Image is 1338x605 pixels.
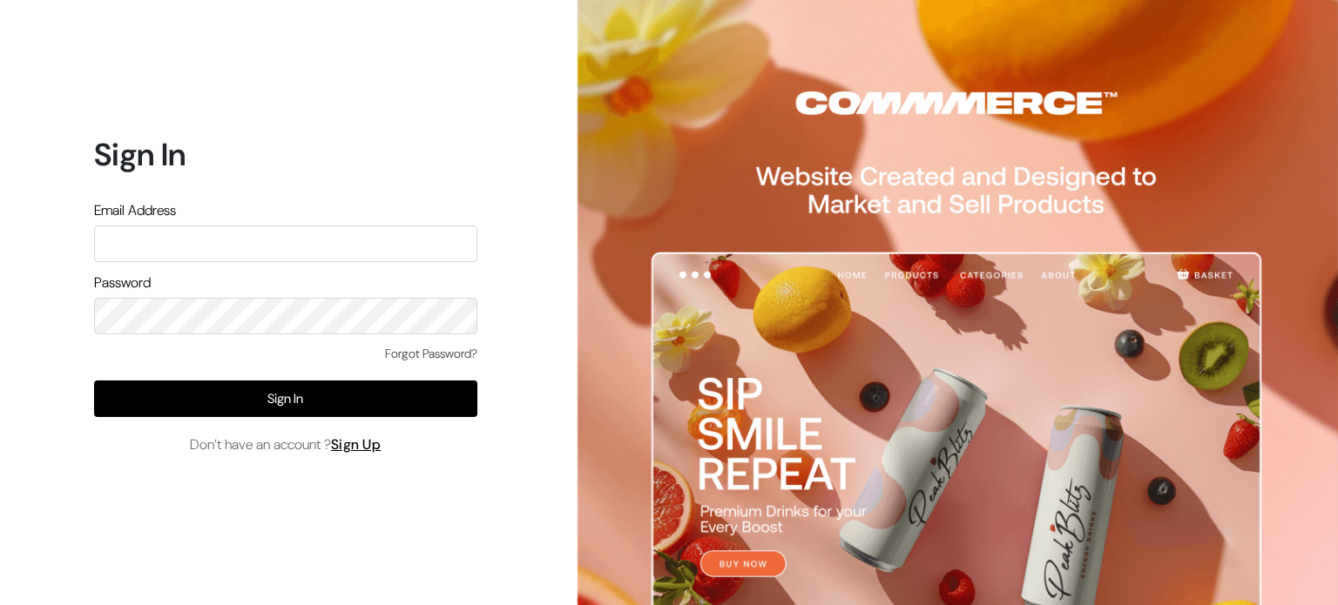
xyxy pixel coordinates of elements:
[331,435,382,454] a: Sign Up
[94,200,176,221] label: Email Address
[385,345,477,363] a: Forgot Password?
[94,380,477,417] button: Sign In
[94,272,151,293] label: Password
[94,136,477,173] h1: Sign In
[190,434,382,455] span: Don’t have an account ?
